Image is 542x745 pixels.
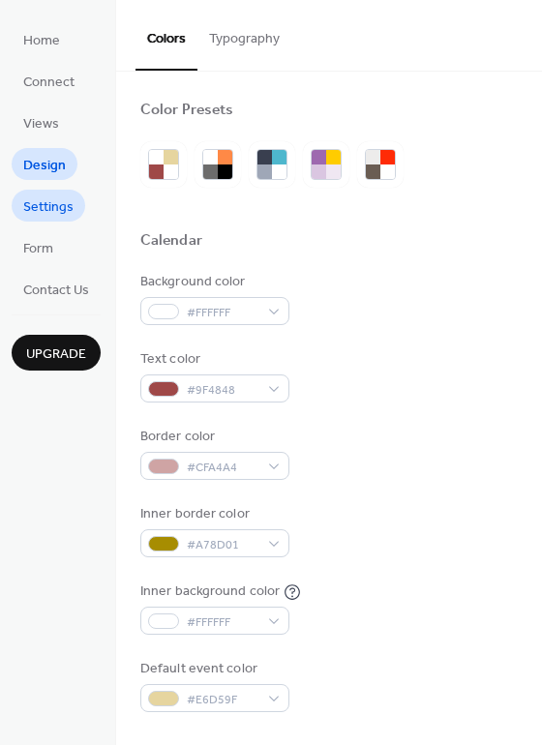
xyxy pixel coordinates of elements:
[12,106,71,138] a: Views
[23,197,74,218] span: Settings
[12,65,86,97] a: Connect
[23,31,60,51] span: Home
[23,73,75,93] span: Connect
[140,504,286,524] div: Inner border color
[140,349,286,370] div: Text color
[140,659,286,679] div: Default event color
[140,272,286,292] div: Background color
[12,148,77,180] a: Design
[12,190,85,222] a: Settings
[12,273,101,305] a: Contact Us
[140,231,202,252] div: Calendar
[23,281,89,301] span: Contact Us
[12,335,101,371] button: Upgrade
[12,23,72,55] a: Home
[26,344,86,365] span: Upgrade
[187,303,258,323] span: #FFFFFF
[23,239,53,259] span: Form
[23,114,59,134] span: Views
[187,535,258,555] span: #A78D01
[187,690,258,710] span: #E6D59F
[187,612,258,633] span: #FFFFFF
[140,581,280,602] div: Inner background color
[187,458,258,478] span: #CFA4A4
[23,156,66,176] span: Design
[187,380,258,401] span: #9F4848
[140,101,233,121] div: Color Presets
[12,231,65,263] a: Form
[140,427,286,447] div: Border color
